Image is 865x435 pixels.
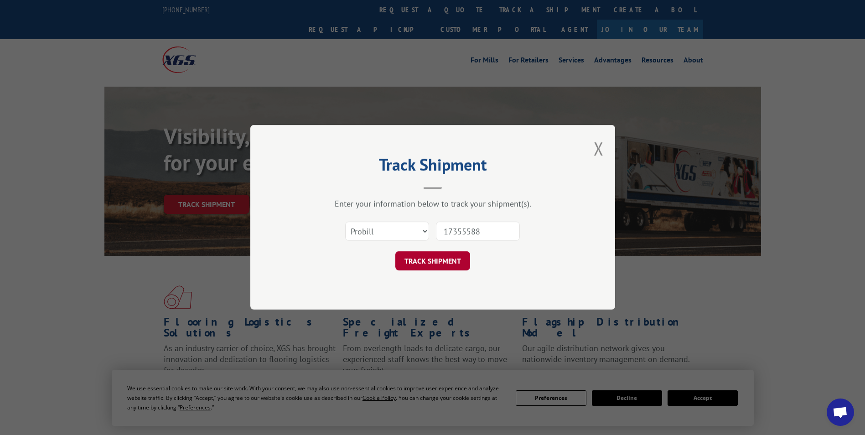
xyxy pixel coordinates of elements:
div: Open chat [827,399,854,426]
div: Enter your information below to track your shipment(s). [296,199,570,209]
button: Close modal [594,136,604,161]
input: Number(s) [436,222,520,241]
button: TRACK SHIPMENT [395,252,470,271]
h2: Track Shipment [296,158,570,176]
